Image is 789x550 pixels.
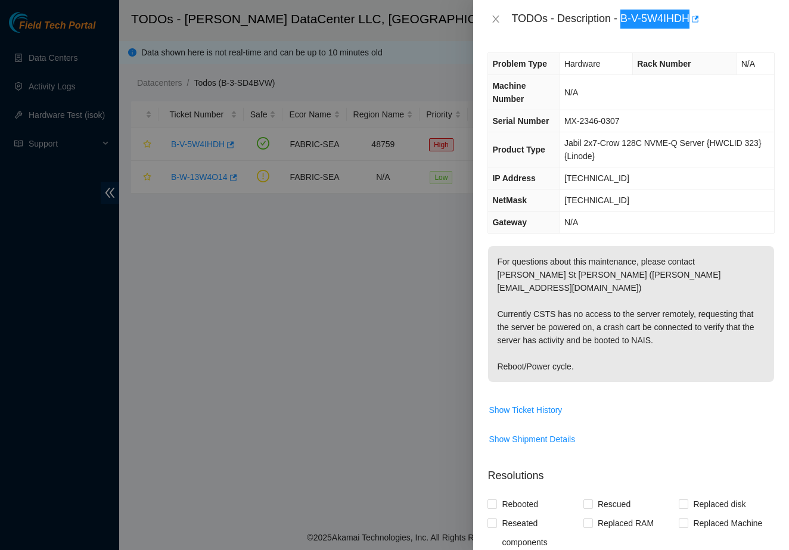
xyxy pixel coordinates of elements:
[489,433,575,446] span: Show Shipment Details
[564,217,578,227] span: N/A
[488,430,576,449] button: Show Shipment Details
[564,59,601,69] span: Hardware
[487,458,775,484] p: Resolutions
[564,173,629,183] span: [TECHNICAL_ID]
[492,217,527,227] span: Gateway
[492,195,527,205] span: NetMask
[564,116,620,126] span: MX-2346-0307
[564,138,762,161] span: Jabil 2x7-Crow 128C NVME-Q Server {HWCLID 323}{Linode}
[564,195,629,205] span: [TECHNICAL_ID]
[488,400,563,420] button: Show Ticket History
[593,514,658,533] span: Replaced RAM
[688,495,750,514] span: Replaced disk
[492,116,549,126] span: Serial Number
[492,81,526,104] span: Machine Number
[688,514,767,533] span: Replaced Machine
[637,59,691,69] span: Rack Number
[564,88,578,97] span: N/A
[489,403,562,417] span: Show Ticket History
[492,59,547,69] span: Problem Type
[511,10,775,29] div: TODOs - Description - B-V-5W4IHDH
[491,14,501,24] span: close
[497,495,543,514] span: Rebooted
[487,14,504,25] button: Close
[492,173,535,183] span: IP Address
[741,59,755,69] span: N/A
[488,246,774,382] p: For questions about this maintenance, please contact [PERSON_NAME] St [PERSON_NAME] ([PERSON_NAME...
[593,495,635,514] span: Rescued
[492,145,545,154] span: Product Type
